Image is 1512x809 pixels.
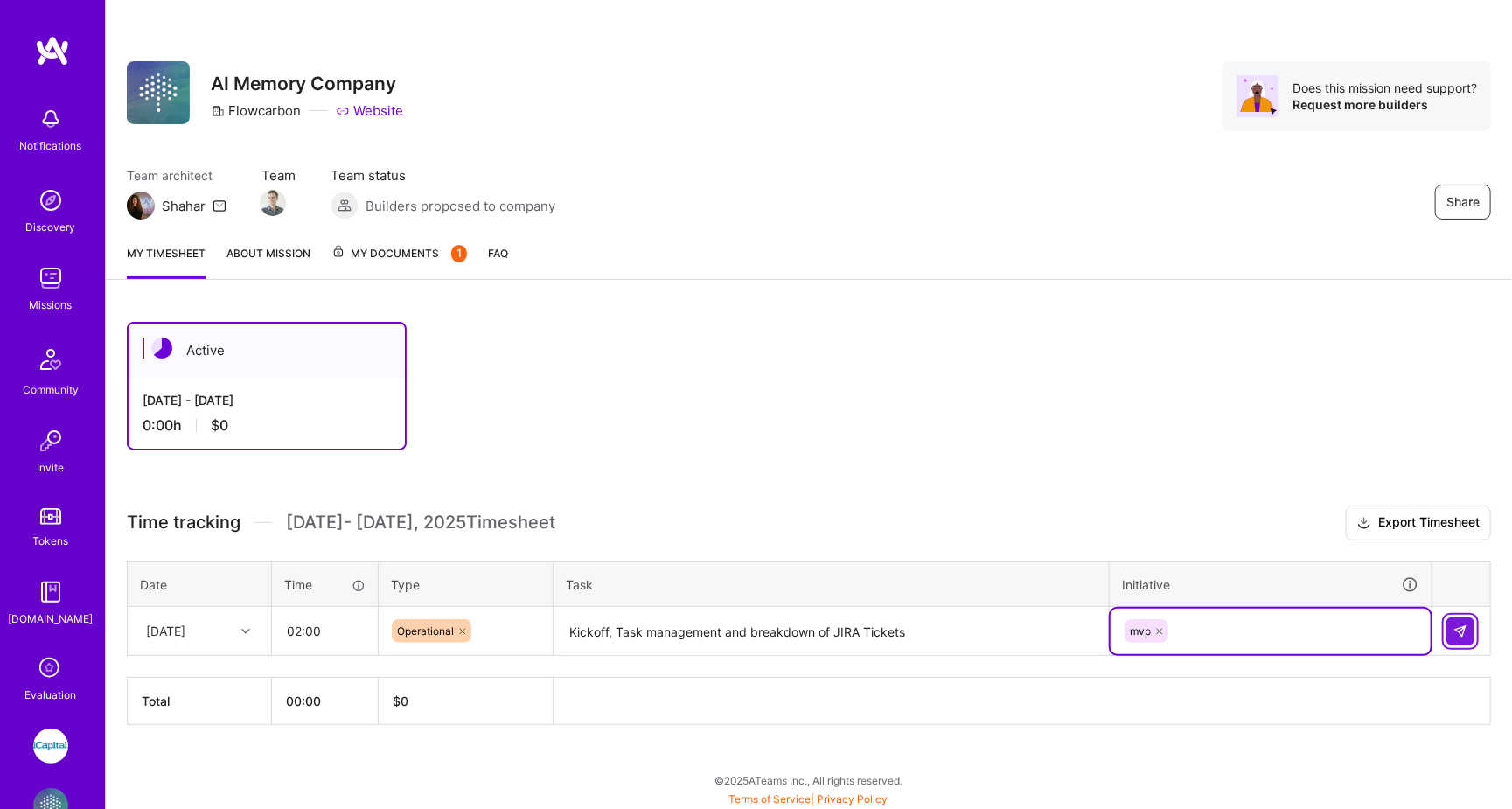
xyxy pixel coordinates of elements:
[127,192,155,220] img: Team Architect
[331,244,467,263] span: My Documents
[1446,193,1480,211] span: Share
[29,729,73,764] a: iCapital: Build and maintain RESTful API
[286,512,555,534] span: [DATE] - [DATE] , 2025 Timesheet
[241,627,250,636] i: icon Chevron
[127,61,190,124] img: Company Logo
[331,166,555,185] span: Team status
[146,622,185,640] div: [DATE]
[1453,624,1467,638] img: Submit
[25,686,77,704] div: Evaluation
[729,792,812,806] a: Terms of Service
[38,458,65,477] div: Invite
[331,244,467,279] a: My Documents1
[261,166,296,185] span: Team
[1293,96,1477,113] div: Request more builders
[1237,75,1279,117] img: Avatar
[211,101,301,120] div: Flowcarbon
[1122,575,1419,595] div: Initiative
[397,624,454,638] span: Operational
[284,575,366,594] div: Time
[9,610,94,628] div: [DOMAIN_NAME]
[336,101,403,120] a: Website
[30,338,72,380] img: Community
[554,561,1110,607] th: Task
[127,166,226,185] span: Team architect
[151,338,172,359] img: Active
[128,561,272,607] th: Date
[1293,80,1477,96] div: Does this mission need support?
[451,245,467,262] div: 1
[23,380,79,399] div: Community
[33,183,68,218] img: discovery
[393,694,408,708] span: $ 0
[33,575,68,610] img: guide book
[273,608,377,654] input: HH:MM
[1435,185,1491,220] button: Share
[818,792,888,806] a: Privacy Policy
[40,508,61,525] img: tokens
[211,416,228,435] span: $0
[162,197,206,215] div: Shahar
[33,729,68,764] img: iCapital: Build and maintain RESTful API
[1130,624,1151,638] span: mvp
[105,758,1512,802] div: © 2025 ATeams Inc., All rights reserved.
[129,324,405,377] div: Active
[211,73,403,94] h3: AI Memory Company
[261,188,284,218] a: Team Member Avatar
[1357,514,1371,533] i: icon Download
[33,261,68,296] img: teamwork
[34,652,67,686] i: icon SelectionTeam
[366,197,555,215] span: Builders proposed to company
[272,678,379,725] th: 00:00
[379,561,554,607] th: Type
[213,199,226,213] i: icon Mail
[33,532,69,550] div: Tokens
[127,512,240,534] span: Time tracking
[128,678,272,725] th: Total
[35,35,70,66] img: logo
[20,136,82,155] div: Notifications
[211,104,225,118] i: icon CompanyGray
[729,792,888,806] span: |
[143,391,391,409] div: [DATE] - [DATE]
[260,190,286,216] img: Team Member Avatar
[226,244,310,279] a: About Mission
[1446,617,1476,645] div: null
[127,244,206,279] a: My timesheet
[143,416,391,435] div: 0:00 h
[331,192,359,220] img: Builders proposed to company
[33,101,68,136] img: bell
[30,296,73,314] div: Missions
[555,609,1107,655] textarea: Kickoff, Task management and breakdown of JIRA Tickets
[33,423,68,458] img: Invite
[1346,506,1491,540] button: Export Timesheet
[488,244,508,279] a: FAQ
[26,218,76,236] div: Discovery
